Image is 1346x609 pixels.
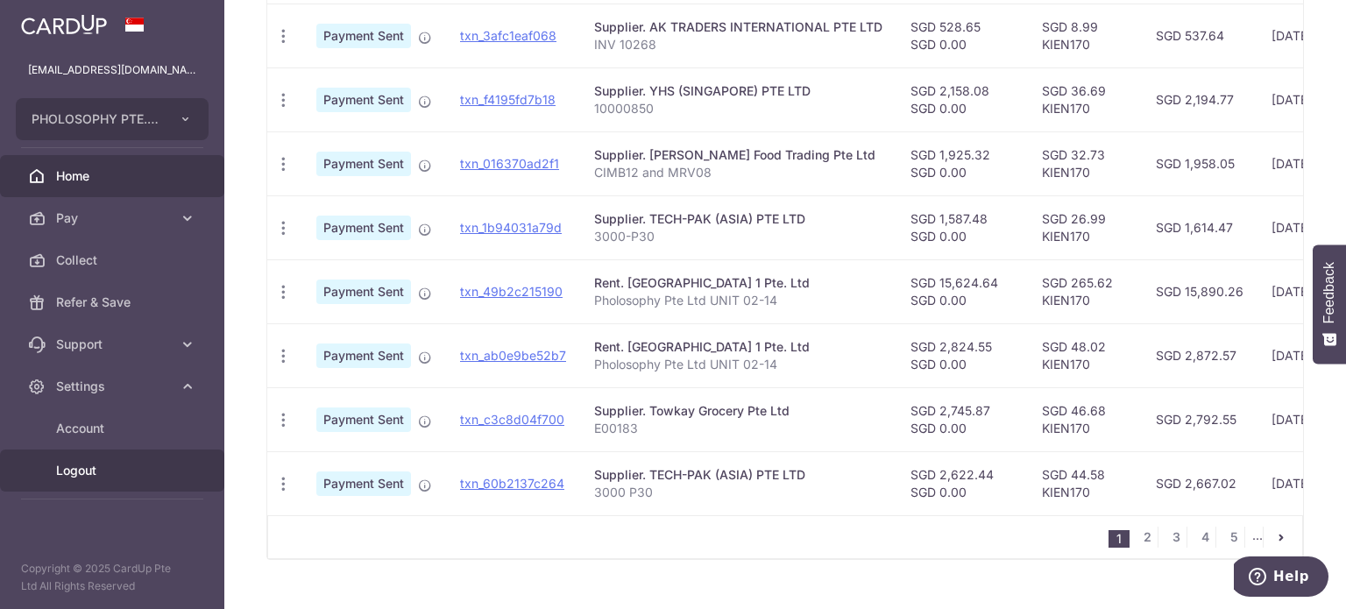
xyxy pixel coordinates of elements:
td: SGD 2,667.02 [1142,451,1257,515]
span: Payment Sent [316,152,411,176]
a: 5 [1223,527,1244,548]
p: INV 10268 [594,36,882,53]
button: PHOLOSOPHY PTE. LTD. [16,98,209,140]
iframe: Opens a widget where you can find more information [1234,556,1328,600]
div: Supplier. YHS (SINGAPORE) PTE LTD [594,82,882,100]
div: Supplier. AK TRADERS INTERNATIONAL PTE LTD [594,18,882,36]
span: Payment Sent [316,407,411,432]
span: Payment Sent [316,24,411,48]
img: CardUp [21,14,107,35]
td: SGD 15,624.64 SGD 0.00 [896,259,1028,323]
a: txn_f4195fd7b18 [460,92,556,107]
td: SGD 265.62 KIEN170 [1028,259,1142,323]
span: PHOLOSOPHY PTE. LTD. [32,110,161,128]
a: txn_1b94031a79d [460,220,562,235]
p: 3000 P30 [594,484,882,501]
td: SGD 2,745.87 SGD 0.00 [896,387,1028,451]
td: SGD 2,622.44 SGD 0.00 [896,451,1028,515]
a: txn_ab0e9be52b7 [460,348,566,363]
span: Home [56,167,172,185]
td: SGD 46.68 KIEN170 [1028,387,1142,451]
p: Pholosophy Pte Ltd UNIT 02-14 [594,292,882,309]
span: Feedback [1321,262,1337,323]
span: Pay [56,209,172,227]
span: Settings [56,378,172,395]
td: SGD 528.65 SGD 0.00 [896,4,1028,67]
span: Payment Sent [316,471,411,496]
p: [EMAIL_ADDRESS][DOMAIN_NAME] [28,61,196,79]
td: SGD 36.69 KIEN170 [1028,67,1142,131]
div: Rent. [GEOGRAPHIC_DATA] 1 Pte. Ltd [594,274,882,292]
td: SGD 2,872.57 [1142,323,1257,387]
div: Supplier. TECH-PAK (ASIA) PTE LTD [594,466,882,484]
td: SGD 2,824.55 SGD 0.00 [896,323,1028,387]
td: SGD 26.99 KIEN170 [1028,195,1142,259]
td: SGD 8.99 KIEN170 [1028,4,1142,67]
a: 3 [1165,527,1187,548]
li: 1 [1109,530,1130,548]
td: SGD 1,958.05 [1142,131,1257,195]
span: Payment Sent [316,88,411,112]
p: 10000850 [594,100,882,117]
td: SGD 1,925.32 SGD 0.00 [896,131,1028,195]
a: txn_60b2137c264 [460,476,564,491]
span: Payment Sent [316,216,411,240]
a: 4 [1194,527,1215,548]
div: Supplier. Towkay Grocery Pte Ltd [594,402,882,420]
span: Logout [56,462,172,479]
span: Support [56,336,172,353]
td: SGD 44.58 KIEN170 [1028,451,1142,515]
button: Feedback - Show survey [1313,244,1346,364]
span: Account [56,420,172,437]
td: SGD 537.64 [1142,4,1257,67]
span: Collect [56,251,172,269]
td: SGD 2,194.77 [1142,67,1257,131]
td: SGD 48.02 KIEN170 [1028,323,1142,387]
span: Payment Sent [316,343,411,368]
td: SGD 2,158.08 SGD 0.00 [896,67,1028,131]
a: txn_016370ad2f1 [460,156,559,171]
td: SGD 15,890.26 [1142,259,1257,323]
div: Supplier. [PERSON_NAME] Food Trading Pte Ltd [594,146,882,164]
span: Payment Sent [316,280,411,304]
a: 2 [1137,527,1158,548]
a: txn_c3c8d04f700 [460,412,564,427]
div: Rent. [GEOGRAPHIC_DATA] 1 Pte. Ltd [594,338,882,356]
a: txn_3afc1eaf068 [460,28,556,43]
nav: pager [1109,516,1302,558]
td: SGD 1,614.47 [1142,195,1257,259]
td: SGD 1,587.48 SGD 0.00 [896,195,1028,259]
span: Refer & Save [56,294,172,311]
td: SGD 32.73 KIEN170 [1028,131,1142,195]
p: E00183 [594,420,882,437]
li: ... [1252,527,1264,548]
p: Pholosophy Pte Ltd UNIT 02-14 [594,356,882,373]
a: txn_49b2c215190 [460,284,563,299]
p: 3000-P30 [594,228,882,245]
p: CIMB12 and MRV08 [594,164,882,181]
div: Supplier. TECH-PAK (ASIA) PTE LTD [594,210,882,228]
td: SGD 2,792.55 [1142,387,1257,451]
